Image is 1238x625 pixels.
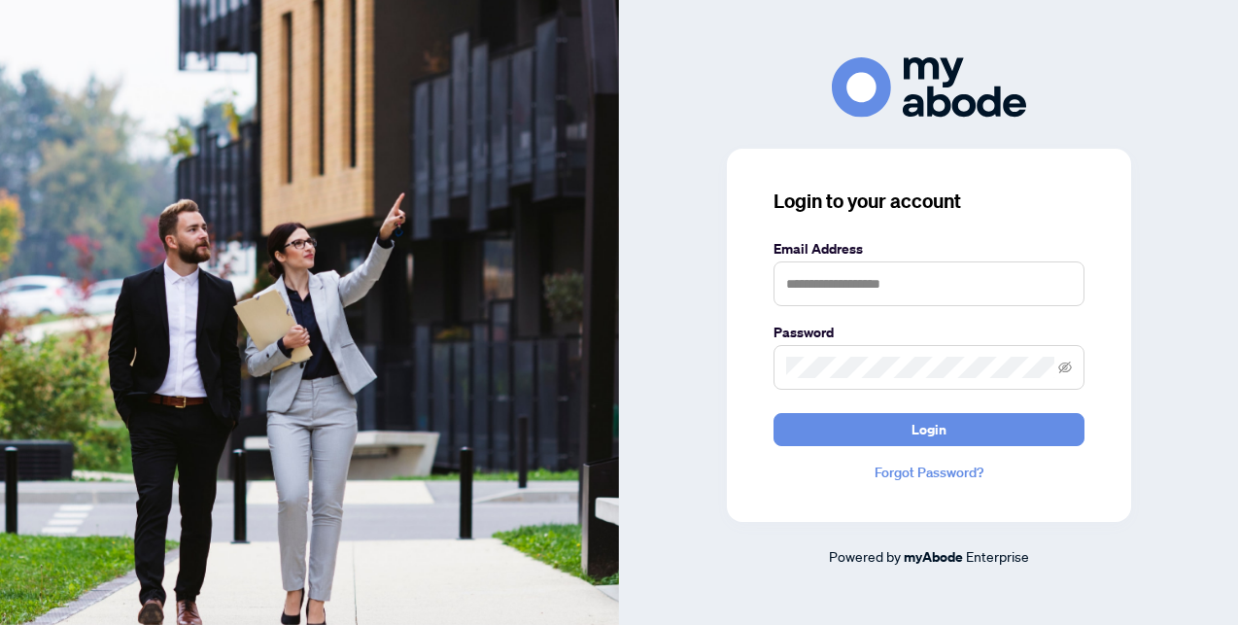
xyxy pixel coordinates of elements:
[904,546,963,568] a: myAbode
[832,57,1026,117] img: ma-logo
[774,188,1084,215] h3: Login to your account
[774,322,1084,343] label: Password
[966,547,1029,565] span: Enterprise
[829,547,901,565] span: Powered by
[911,414,946,445] span: Login
[774,462,1084,483] a: Forgot Password?
[774,413,1084,446] button: Login
[1058,361,1072,374] span: eye-invisible
[774,238,1084,260] label: Email Address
